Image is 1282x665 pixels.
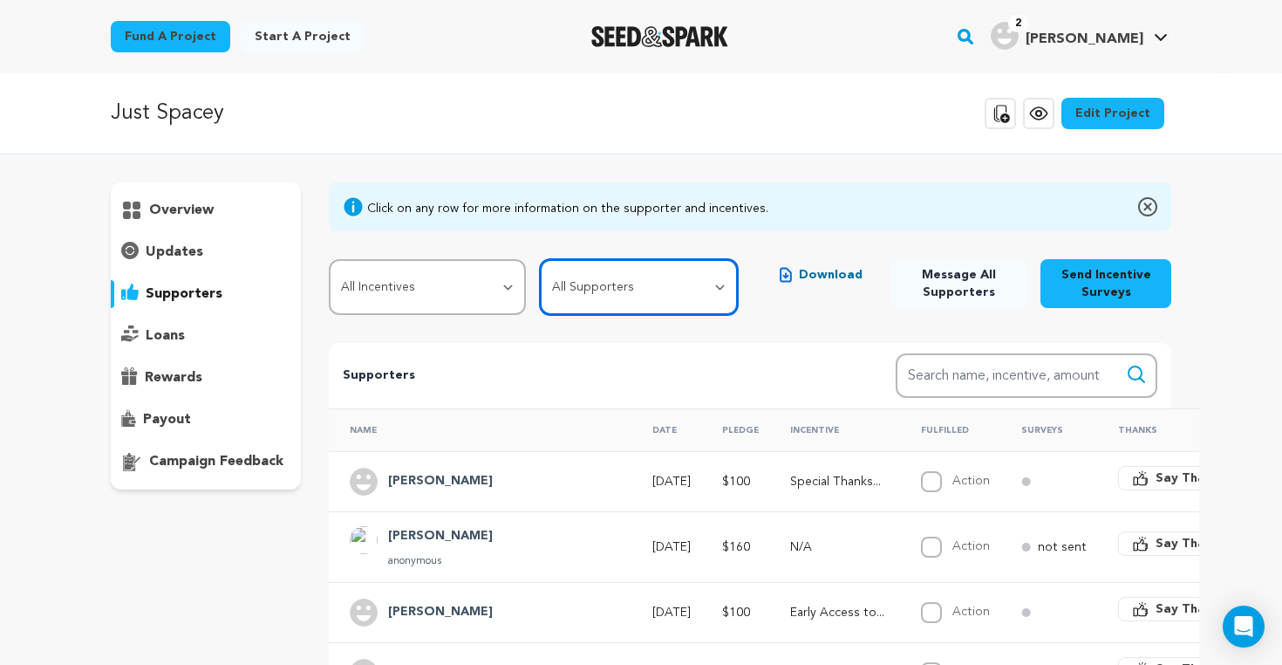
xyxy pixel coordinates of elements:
span: Helmer A.'s Profile [987,18,1171,55]
p: overview [149,200,214,221]
th: Name [329,408,631,451]
img: close-o.svg [1138,196,1157,217]
span: Message All Supporters [904,266,1013,301]
span: $100 [722,607,750,619]
img: ACg8ocJaWnHeytzMay44BDYz46k3s5uu_jtSI77j9w8syA6b3e40fNLO=s96-c [350,526,378,554]
p: supporters [146,284,222,305]
p: rewards [145,367,202,388]
p: updates [146,242,203,263]
p: Supporters [343,366,840,387]
h4: Caitlin M [388,602,493,623]
label: Action [952,475,990,487]
p: loans [146,326,185,346]
img: user.png [350,599,378,627]
span: $160 [722,541,750,553]
span: $100 [722,476,750,488]
button: payout [111,406,301,434]
th: Incentive [769,408,900,451]
p: N/A [790,538,890,556]
input: Search name, incentive, amount [896,353,1157,398]
img: user.png [991,22,1019,50]
span: [PERSON_NAME] [1026,32,1143,46]
a: Edit Project [1061,98,1164,129]
p: [DATE] [652,604,691,621]
button: updates [111,238,301,266]
th: Surveys [1000,408,1097,451]
button: Send Incentive Surveys [1040,259,1171,308]
th: Thanks [1097,408,1251,451]
div: Open Intercom Messenger [1223,606,1265,648]
label: Action [952,606,990,618]
h4: Zach Pinney [388,471,493,492]
h4: Helmer Stephen [388,526,493,547]
p: Special Thanks Credit [790,473,890,490]
button: campaign feedback [111,448,301,476]
button: overview [111,196,301,224]
img: user.png [350,468,378,496]
label: Action [952,540,990,552]
p: campaign feedback [149,451,283,472]
button: Say Thanks [1118,531,1240,556]
th: Date [631,408,701,451]
button: Say Thanks [1118,466,1240,490]
button: Message All Supporters [890,259,1026,308]
button: loans [111,322,301,350]
div: Helmer A.'s Profile [991,22,1143,50]
th: Fulfilled [900,408,1000,451]
a: Seed&Spark Homepage [591,26,728,47]
a: Start a project [241,21,365,52]
span: Say Thanks [1156,600,1225,618]
span: Download [799,266,863,284]
span: Say Thanks [1156,535,1225,552]
div: Click on any row for more information on the supporter and incentives. [367,200,768,217]
p: payout [143,409,191,430]
p: [DATE] [652,538,691,556]
p: [DATE] [652,473,691,490]
span: Say Thanks [1156,470,1225,487]
button: Download [766,259,876,291]
a: Fund a project [111,21,230,52]
p: not sent [1038,538,1087,556]
img: Seed&Spark Logo Dark Mode [591,26,728,47]
span: 2 [1008,15,1028,32]
p: Just Spacey [111,98,224,129]
button: Say Thanks [1118,597,1240,621]
p: anonymous [388,554,493,568]
button: supporters [111,280,301,308]
p: Early Access to the Film [790,604,890,621]
th: Pledge [701,408,769,451]
a: Helmer A.'s Profile [987,18,1171,50]
button: rewards [111,364,301,392]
